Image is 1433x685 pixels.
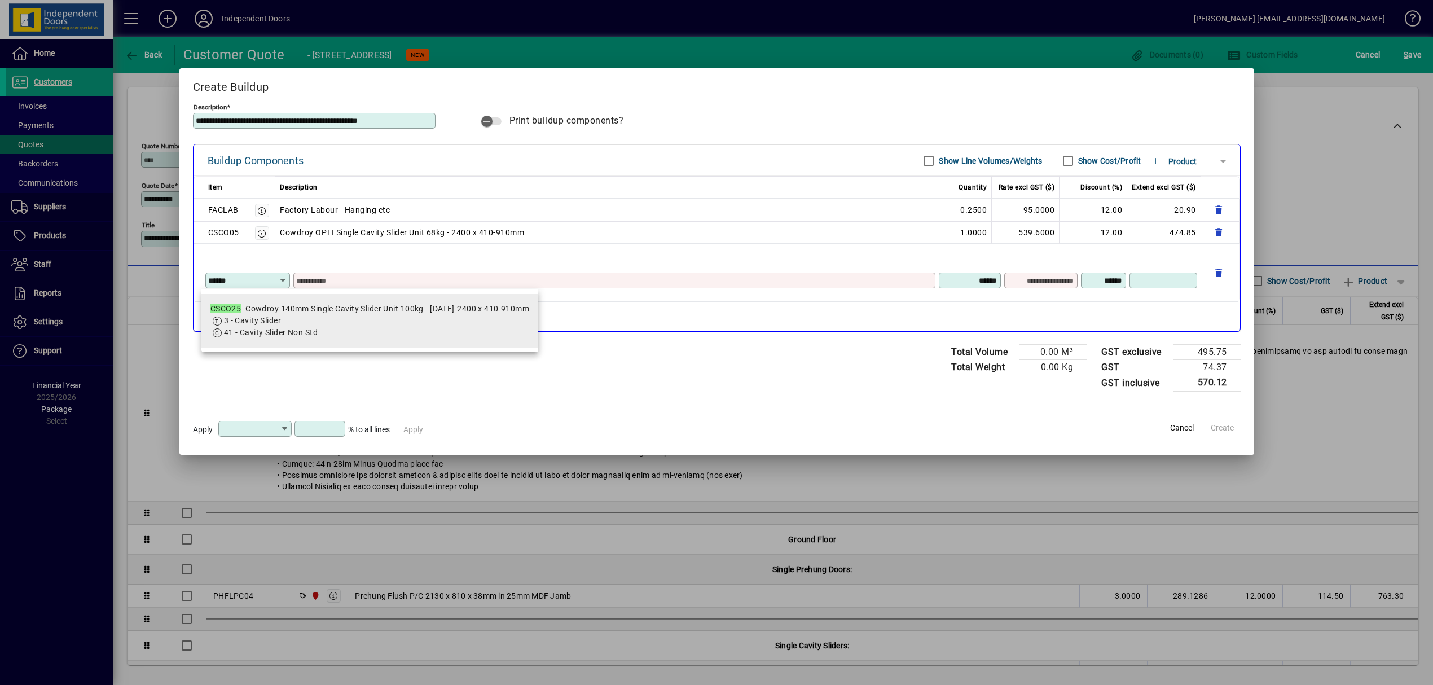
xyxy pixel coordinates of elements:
td: 570.12 [1173,375,1241,391]
td: GST [1096,360,1173,375]
span: Item [208,181,223,194]
span: Cancel [1170,422,1194,434]
mat-option: CSCO25 - Cowdroy 140mm Single Cavity Slider Unit 100kg - 1981-2400 x 410-910mm [201,294,539,348]
td: 0.00 Kg [1019,360,1087,375]
div: - Cowdroy 140mm Single Cavity Slider Unit 100kg - [DATE]-2400 x 410-910mm [210,303,530,315]
td: 20.90 [1127,199,1201,221]
div: Buildup Components [208,152,304,170]
div: FACLAB [208,203,239,217]
button: Create [1205,418,1241,438]
span: Extend excl GST ($) [1132,181,1196,194]
span: 41 - Cavity Slider Non Std [224,328,318,337]
td: GST exclusive [1096,345,1173,360]
td: GST inclusive [1096,375,1173,391]
td: 12.00 [1060,221,1127,244]
td: Cowdroy OPTI Single Cavity Slider Unit 68kg - 2400 x 410-910mm [275,221,924,244]
span: 3 - Cavity Slider [224,316,281,325]
td: 74.37 [1173,360,1241,375]
h2: Create Buildup [179,68,1254,101]
div: 95.0000 [996,203,1054,217]
td: 474.85 [1127,221,1201,244]
td: 12.00 [1060,199,1127,221]
td: Total Weight [946,360,1019,375]
span: Discount (%) [1080,181,1122,194]
label: Show Line Volumes/Weights [937,155,1042,166]
div: 539.6000 [996,226,1054,239]
em: CSCO25 [210,304,241,313]
td: 495.75 [1173,345,1241,360]
td: 0.2500 [924,199,992,221]
td: Factory Labour - Hanging etc [275,199,924,221]
td: Total Volume [946,345,1019,360]
span: Print buildup components? [509,115,624,126]
td: 1.0000 [924,221,992,244]
span: Apply [193,425,213,434]
span: Create [1211,422,1234,434]
span: Quantity [959,181,987,194]
button: Cancel [1164,418,1200,438]
td: 0.00 M³ [1019,345,1087,360]
mat-label: Description [194,103,227,111]
span: Description [280,181,318,194]
label: Show Cost/Profit [1076,155,1141,166]
span: Rate excl GST ($) [999,181,1055,194]
div: CSCO05 [208,226,239,239]
span: % to all lines [348,425,390,434]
